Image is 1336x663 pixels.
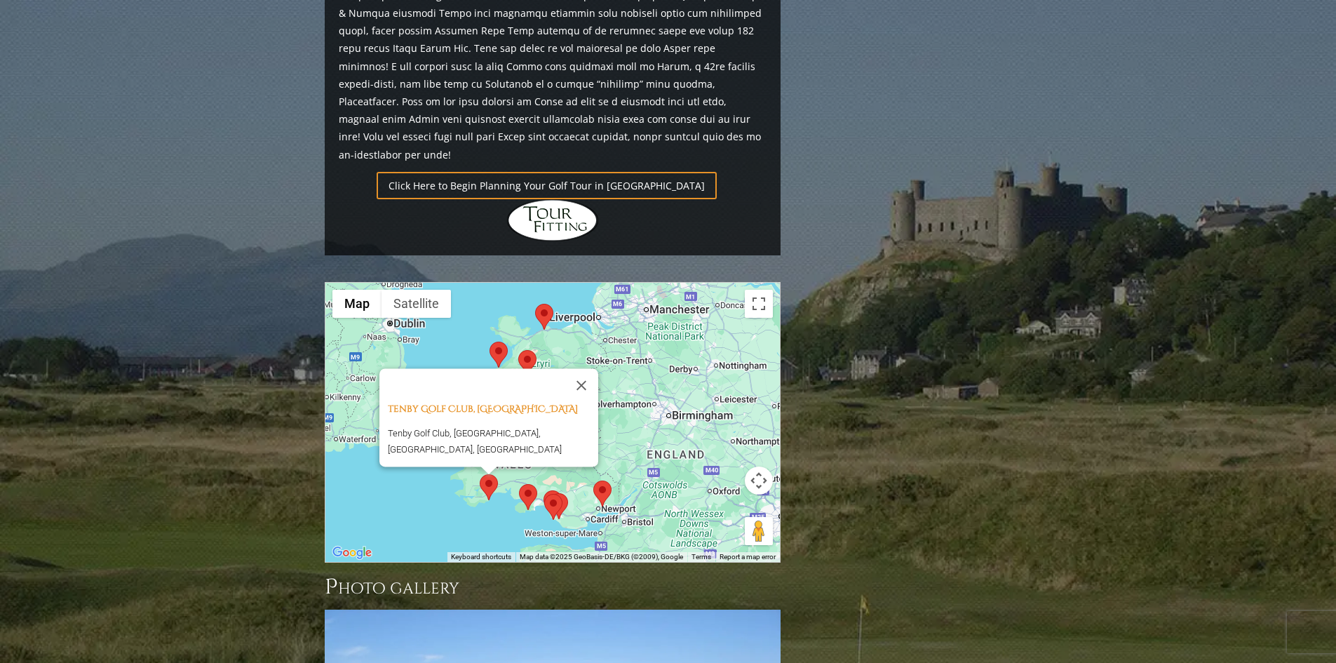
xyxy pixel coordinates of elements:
[377,172,717,199] a: Click Here to Begin Planning Your Golf Tour in [GEOGRAPHIC_DATA]
[507,199,598,241] img: Hidden Links
[388,425,598,458] p: Tenby Golf Club, [GEOGRAPHIC_DATA], [GEOGRAPHIC_DATA], [GEOGRAPHIC_DATA]
[520,553,683,561] span: Map data ©2025 GeoBasis-DE/BKG (©2009), Google
[332,290,382,318] button: Show street map
[329,544,375,562] a: Open this area in Google Maps (opens a new window)
[745,467,773,495] button: Map camera controls
[745,517,773,545] button: Drag Pegman onto the map to open Street View
[329,544,375,562] img: Google
[451,552,511,562] button: Keyboard shortcuts
[325,573,781,601] h3: Photo Gallery
[382,290,451,318] button: Show satellite imagery
[565,368,598,402] button: Close
[745,290,773,318] button: Toggle fullscreen view
[388,403,578,415] a: Tenby Golf Club, [GEOGRAPHIC_DATA]
[720,553,776,561] a: Report a map error
[691,553,711,561] a: Terms (opens in new tab)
